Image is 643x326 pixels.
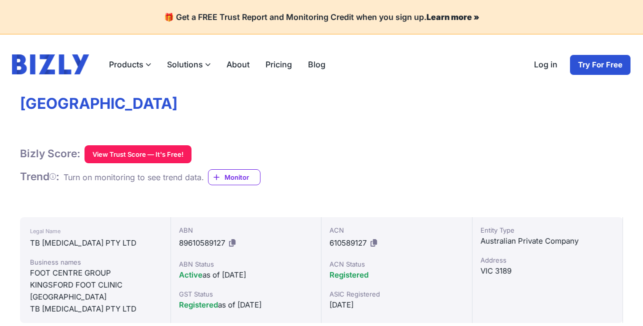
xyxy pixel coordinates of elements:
[30,303,160,315] div: TB [MEDICAL_DATA] PTY LTD
[20,147,80,160] h1: Bizly Score:
[30,267,160,279] div: FOOT CENTRE GROUP
[20,94,623,113] h1: [GEOGRAPHIC_DATA]
[159,54,218,74] label: Solutions
[179,270,202,280] span: Active
[101,54,159,74] label: Products
[179,225,313,235] div: ABN
[30,257,160,267] div: Business names
[20,170,59,183] h1: Trend :
[480,255,615,265] div: Address
[179,238,225,248] span: 89610589127
[569,54,631,75] a: Try For Free
[329,225,464,235] div: ACN
[12,54,89,74] img: bizly_logo.svg
[480,265,615,277] div: VIC 3189
[179,300,218,310] span: Registered
[179,299,313,311] div: as of [DATE]
[480,225,615,235] div: Entity Type
[480,235,615,247] div: Australian Private Company
[179,269,313,281] div: as of [DATE]
[257,54,300,74] a: Pricing
[12,12,631,22] h4: 🎁 Get a FREE Trust Report and Monitoring Credit when you sign up.
[329,270,368,280] span: Registered
[329,289,464,299] div: ASIC Registered
[63,171,204,183] div: Turn on monitoring to see trend data.
[426,12,479,22] a: Learn more »
[300,54,333,74] a: Blog
[30,237,160,249] div: TB [MEDICAL_DATA] PTY LTD
[526,54,565,75] a: Log in
[329,238,366,248] span: 610589127
[218,54,257,74] a: About
[224,172,260,182] span: Monitor
[208,169,260,185] a: Monitor
[329,259,464,269] div: ACN Status
[30,279,160,291] div: KINGSFORD FOOT CLINIC
[329,299,464,311] div: [DATE]
[179,259,313,269] div: ABN Status
[179,289,313,299] div: GST Status
[84,145,191,163] button: View Trust Score — It's Free!
[30,291,160,303] div: [GEOGRAPHIC_DATA]
[30,225,160,237] div: Legal Name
